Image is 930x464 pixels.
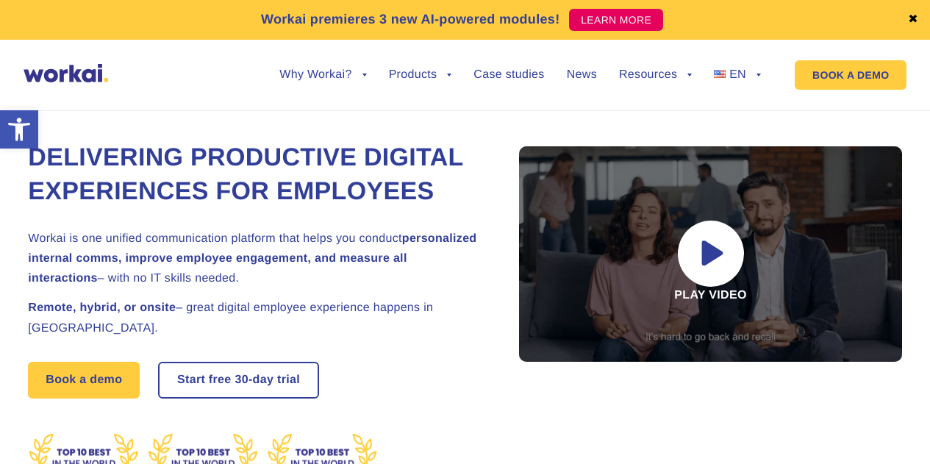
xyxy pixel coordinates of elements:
a: ✖ [908,14,918,26]
strong: personalized internal comms, improve employee engagement, and measure all interactions [28,232,476,285]
strong: Remote, hybrid, or onsite [28,301,176,314]
div: Play video [519,146,901,362]
h2: – great digital employee experience happens in [GEOGRAPHIC_DATA]. [28,298,484,338]
a: Case studies [473,69,544,81]
a: News [567,69,597,81]
h2: Workai is one unified communication platform that helps you conduct – with no IT skills needed. [28,229,484,289]
a: BOOK A DEMO [795,60,906,90]
span: EN [729,68,746,81]
a: LEARN MORE [569,9,663,31]
a: Why Workai? [279,69,366,81]
a: Start free30-daytrial [160,363,318,397]
p: Workai premieres 3 new AI-powered modules! [261,10,560,29]
a: Resources [619,69,692,81]
a: Products [389,69,452,81]
a: Book a demo [28,362,140,399]
h1: Delivering Productive Digital Experiences for Employees [28,141,484,209]
i: 30-day [235,374,273,386]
